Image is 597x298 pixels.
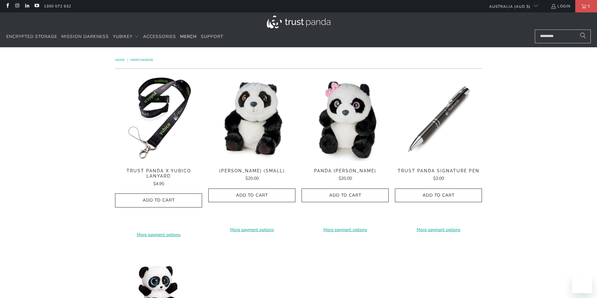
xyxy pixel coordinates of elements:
a: Merchandise [131,58,153,62]
a: More payment options [395,226,482,233]
a: Support [201,30,223,44]
a: More payment options [302,226,389,233]
button: Add to Cart [208,189,295,203]
span: Encrypted Storage [6,34,57,40]
a: [PERSON_NAME] (Small) $20.00 [208,168,295,182]
a: Trust Panda Australia on Instagram [14,4,20,9]
img: Panda Lin Lin Sparkle - Trust Panda [302,75,389,162]
a: Accessories [143,30,176,44]
a: More payment options [115,231,202,238]
span: Accessories [143,34,176,40]
span: / [127,58,128,62]
span: Trust Panda x Yubico Lanyard [115,168,202,179]
span: Add to Cart [122,198,196,203]
span: [PERSON_NAME] (Small) [208,168,295,174]
span: $3.00 [433,175,444,181]
a: Panda Lin Lin (Small) - Trust Panda Panda Lin Lin (Small) - Trust Panda [208,75,295,162]
a: Trust Panda Australia on YouTube [34,4,39,9]
a: Mission Darkness [61,30,109,44]
a: Encrypted Storage [6,30,57,44]
button: Search [575,30,591,43]
span: Panda [PERSON_NAME] [302,168,389,174]
span: Add to Cart [401,193,475,198]
span: Add to Cart [308,193,382,198]
span: Add to Cart [215,193,289,198]
a: Home [115,58,126,62]
a: More payment options [208,226,295,233]
a: Trust Panda x Yubico Lanyard $4.95 [115,168,202,187]
span: $35.00 [339,175,352,181]
a: Merch [180,30,197,44]
span: Merch [180,34,197,40]
a: Trust Panda Signature Pen $3.00 [395,168,482,182]
span: Trust Panda Signature Pen [395,168,482,174]
a: Panda [PERSON_NAME] $35.00 [302,168,389,182]
span: $4.95 [153,181,164,187]
button: Add to Cart [115,193,202,207]
span: Home [115,58,125,62]
button: Add to Cart [302,189,389,203]
a: 1300 072 632 [44,3,71,10]
img: Trust Panda Australia [267,16,331,28]
iframe: Button to launch messaging window [572,273,592,293]
span: Mission Darkness [61,34,109,40]
span: $20.00 [245,175,259,181]
button: Add to Cart [395,189,482,203]
span: Support [201,34,223,40]
input: Search... [535,30,591,43]
img: Trust Panda Signature Pen - Trust Panda [395,75,482,162]
a: Login [551,3,571,10]
summary: YubiKey [113,30,139,44]
img: Panda Lin Lin (Small) - Trust Panda [208,75,295,162]
nav: Translation missing: en.navigation.header.main_nav [6,30,223,44]
a: Trust Panda Australia on Facebook [5,4,10,9]
a: Trust Panda Australia on LinkedIn [24,4,30,9]
span: YubiKey [113,34,132,40]
img: Trust Panda Yubico Lanyard - Trust Panda [115,75,202,162]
